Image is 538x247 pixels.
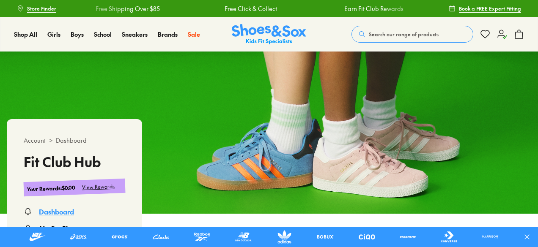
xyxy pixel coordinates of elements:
[27,5,56,12] span: Store Finder
[232,24,306,45] a: Shoes & Sox
[56,136,87,145] span: Dashboard
[24,223,125,233] a: My Profile
[17,1,56,16] a: Store Finder
[39,206,74,217] div: Dashboard
[369,30,439,38] span: Search our range of products
[94,30,112,39] a: School
[94,30,112,38] span: School
[71,30,84,38] span: Boys
[71,30,84,39] a: Boys
[82,182,115,191] div: View Rewards
[459,5,521,12] span: Book a FREE Expert Fitting
[39,223,71,233] div: My Profile
[24,136,46,145] span: Account
[351,26,473,43] button: Search our range of products
[14,30,37,38] span: Shop All
[24,206,125,217] a: Dashboard
[188,30,200,39] a: Sale
[94,4,158,13] a: Free Shipping Over $85
[158,30,178,39] a: Brands
[232,24,306,45] img: SNS_Logo_Responsive.svg
[449,1,521,16] a: Book a FREE Expert Fitting
[158,30,178,38] span: Brands
[49,136,52,145] span: >
[122,30,148,39] a: Sneakers
[24,155,125,168] h3: Fit Club Hub
[223,4,275,13] a: Free Click & Collect
[14,30,37,39] a: Shop All
[188,30,200,38] span: Sale
[47,30,60,39] a: Girls
[342,4,401,13] a: Earn Fit Club Rewards
[47,30,60,38] span: Girls
[122,30,148,38] span: Sneakers
[27,184,76,193] div: Your Rewards : $0.00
